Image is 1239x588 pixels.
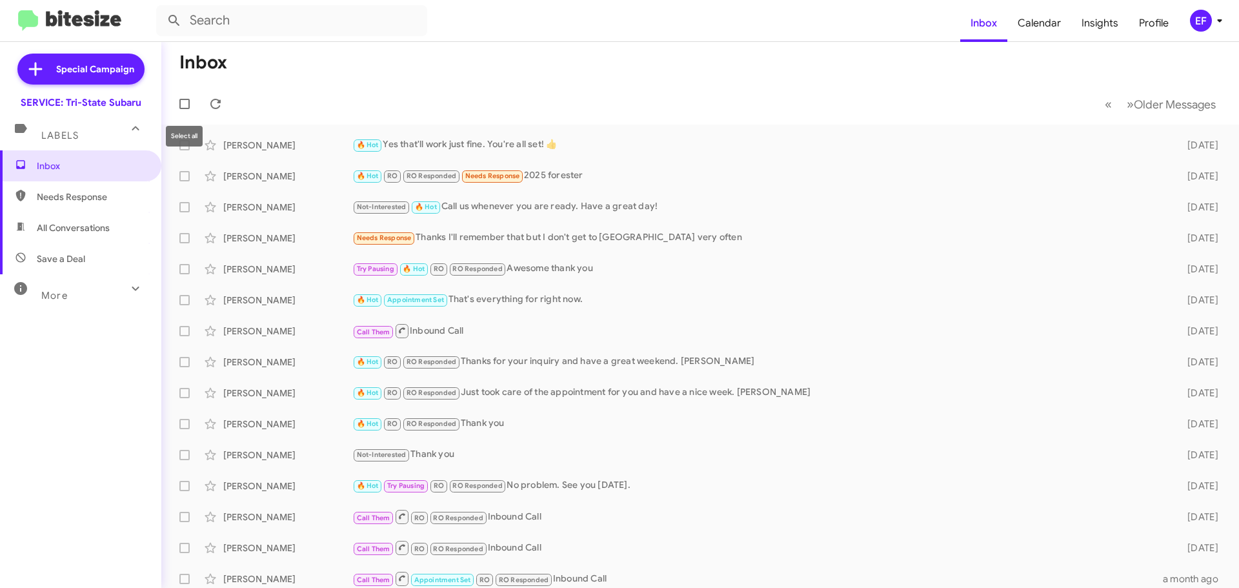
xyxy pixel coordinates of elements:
[357,328,390,336] span: Call Them
[223,542,352,554] div: [PERSON_NAME]
[352,540,1167,556] div: Inbound Call
[352,230,1167,245] div: Thanks I'll remember that but I don't get to [GEOGRAPHIC_DATA] very often
[17,54,145,85] a: Special Campaign
[403,265,425,273] span: 🔥 Hot
[41,130,79,141] span: Labels
[415,203,437,211] span: 🔥 Hot
[433,514,483,522] span: RO Responded
[357,265,394,273] span: Try Pausing
[223,480,352,492] div: [PERSON_NAME]
[156,5,427,36] input: Search
[407,389,456,397] span: RO Responded
[223,325,352,338] div: [PERSON_NAME]
[223,294,352,307] div: [PERSON_NAME]
[1167,294,1229,307] div: [DATE]
[1167,201,1229,214] div: [DATE]
[357,141,379,149] span: 🔥 Hot
[223,232,352,245] div: [PERSON_NAME]
[357,545,390,553] span: Call Them
[479,576,490,584] span: RO
[352,447,1167,462] div: Thank you
[21,96,141,109] div: SERVICE: Tri-State Subaru
[387,358,398,366] span: RO
[1097,91,1120,117] button: Previous
[407,172,456,180] span: RO Responded
[179,52,227,73] h1: Inbox
[1167,325,1229,338] div: [DATE]
[434,482,444,490] span: RO
[357,576,390,584] span: Call Them
[414,576,471,584] span: Appointment Set
[452,265,502,273] span: RO Responded
[223,387,352,400] div: [PERSON_NAME]
[1167,511,1229,523] div: [DATE]
[56,63,134,76] span: Special Campaign
[352,385,1167,400] div: Just took care of the appointment for you and have a nice week. [PERSON_NAME]
[357,451,407,459] span: Not-Interested
[352,478,1167,493] div: No problem. See you [DATE].
[357,234,412,242] span: Needs Response
[352,137,1167,152] div: Yes that'll work just fine. You're all set! 👍
[1105,96,1112,112] span: «
[352,416,1167,431] div: Thank you
[37,159,146,172] span: Inbox
[387,389,398,397] span: RO
[352,168,1167,183] div: 2025 forester
[223,139,352,152] div: [PERSON_NAME]
[41,290,68,301] span: More
[352,571,1163,587] div: Inbound Call
[1134,97,1216,112] span: Older Messages
[223,573,352,585] div: [PERSON_NAME]
[37,221,110,234] span: All Conversations
[407,358,456,366] span: RO Responded
[387,482,425,490] span: Try Pausing
[37,252,85,265] span: Save a Deal
[1167,480,1229,492] div: [DATE]
[1007,5,1071,42] a: Calendar
[387,296,444,304] span: Appointment Set
[1163,573,1229,585] div: a month ago
[223,511,352,523] div: [PERSON_NAME]
[1167,356,1229,369] div: [DATE]
[1071,5,1129,42] a: Insights
[1127,96,1134,112] span: »
[357,172,379,180] span: 🔥 Hot
[960,5,1007,42] a: Inbox
[414,545,425,553] span: RO
[223,356,352,369] div: [PERSON_NAME]
[357,203,407,211] span: Not-Interested
[223,418,352,431] div: [PERSON_NAME]
[414,514,425,522] span: RO
[223,201,352,214] div: [PERSON_NAME]
[352,509,1167,525] div: Inbound Call
[1167,263,1229,276] div: [DATE]
[357,514,390,522] span: Call Them
[37,190,146,203] span: Needs Response
[352,199,1167,214] div: Call us whenever you are ready. Have a great day!
[223,170,352,183] div: [PERSON_NAME]
[223,263,352,276] div: [PERSON_NAME]
[387,420,398,428] span: RO
[352,292,1167,307] div: That's everything for right now.
[223,449,352,461] div: [PERSON_NAME]
[1167,387,1229,400] div: [DATE]
[357,420,379,428] span: 🔥 Hot
[1167,418,1229,431] div: [DATE]
[499,576,549,584] span: RO Responded
[1098,91,1224,117] nav: Page navigation example
[357,482,379,490] span: 🔥 Hot
[1129,5,1179,42] a: Profile
[352,261,1167,276] div: Awesome thank you
[166,126,203,147] div: Select all
[434,265,444,273] span: RO
[387,172,398,180] span: RO
[1179,10,1225,32] button: EF
[1167,170,1229,183] div: [DATE]
[357,296,379,304] span: 🔥 Hot
[465,172,520,180] span: Needs Response
[407,420,456,428] span: RO Responded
